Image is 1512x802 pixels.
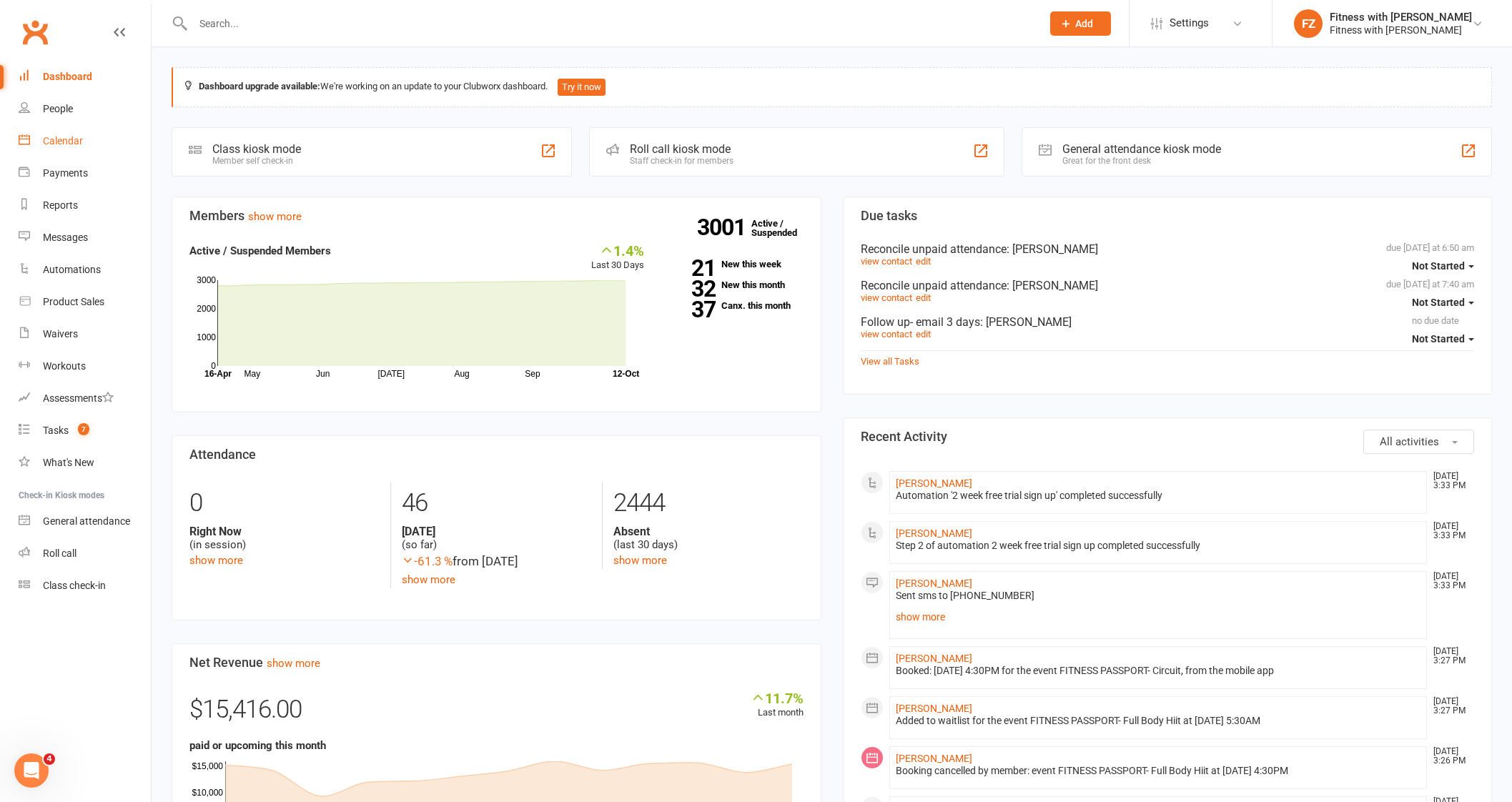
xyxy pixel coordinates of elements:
div: We're working on an update to your Clubworx dashboard. [172,67,1492,107]
a: show more [613,554,667,567]
span: : [PERSON_NAME] [1007,242,1098,256]
a: edit [916,256,931,267]
a: show more [267,657,320,670]
a: What's New [19,447,151,479]
button: Not Started [1412,326,1474,352]
div: Workouts [43,360,86,372]
a: [PERSON_NAME] [896,753,972,764]
a: Assessments [19,382,151,415]
a: 21New this week [666,259,803,269]
div: Last month [751,690,804,721]
div: Class check-in [43,580,106,591]
button: Try it now [558,79,606,96]
div: Added to waitlist for the event FITNESS PASSPORT- Full Body Hiit at [DATE] 5:30AM [896,715,1421,727]
a: 3001Active / Suspended [751,208,814,248]
span: Settings [1170,7,1209,39]
div: Automation '2 week free trial sign up' completed successfully [896,490,1421,502]
span: Add [1075,18,1093,29]
time: [DATE] 3:33 PM [1426,522,1473,540]
a: Clubworx [17,14,53,50]
strong: 32 [666,278,716,299]
a: view contact [861,256,912,267]
a: Waivers [19,318,151,350]
strong: Dashboard upgrade available: [199,81,320,91]
input: Search... [189,14,1032,34]
div: (so far) [402,525,591,552]
a: [PERSON_NAME] [896,578,972,589]
time: [DATE] 3:33 PM [1426,472,1473,490]
strong: 37 [666,299,716,320]
span: Not Started [1412,297,1465,308]
div: Assessments [43,392,114,404]
div: FZ [1294,9,1323,38]
span: 4 [44,753,55,765]
span: -61.3 % [402,554,453,568]
time: [DATE] 3:26 PM [1426,747,1473,766]
div: Product Sales [43,296,104,307]
strong: Active / Suspended Members [189,244,331,257]
div: Member self check-in [212,156,301,166]
strong: Right Now [189,525,380,538]
span: Not Started [1412,260,1465,272]
span: 7 [78,423,89,435]
a: 37Canx. this month [666,301,803,310]
a: General attendance kiosk mode [19,505,151,538]
span: Not Started [1412,333,1465,345]
a: Automations [19,254,151,286]
time: [DATE] 3:27 PM [1426,697,1473,716]
a: [PERSON_NAME] [896,703,972,714]
div: Reconcile unpaid attendance [861,279,1475,292]
div: Dashboard [43,71,92,82]
a: Payments [19,157,151,189]
a: Dashboard [19,61,151,93]
time: [DATE] 3:33 PM [1426,572,1473,590]
a: Roll call [19,538,151,570]
div: Messages [43,232,88,243]
time: [DATE] 3:27 PM [1426,647,1473,665]
button: Not Started [1412,289,1474,315]
div: What's New [43,457,94,468]
span: Sent sms to [PHONE_NUMBER] [896,590,1034,601]
h3: Recent Activity [861,430,1475,444]
div: Reconcile unpaid attendance [861,242,1475,256]
a: View all Tasks [861,356,919,367]
span: : [PERSON_NAME] [980,315,1072,329]
a: Messages [19,222,151,254]
span: All activities [1380,435,1439,448]
strong: Absent [613,525,803,538]
a: view contact [861,329,912,340]
button: Not Started [1412,253,1474,279]
div: Last 30 Days [591,242,644,273]
button: All activities [1363,430,1474,454]
div: Step 2 of automation 2 week free trial sign up completed successfully [896,540,1421,552]
div: Follow up- email 3 days [861,315,1475,329]
div: Booking cancelled by member: event FITNESS PASSPORT- Full Body Hiit at [DATE] 4:30PM [896,765,1421,777]
a: show more [896,607,1421,627]
h3: Attendance [189,447,804,462]
div: (last 30 days) [613,525,803,552]
div: General attendance kiosk mode [1062,142,1221,156]
div: from [DATE] [402,552,591,571]
div: 2444 [613,482,803,525]
div: People [43,103,73,114]
a: edit [916,329,931,340]
strong: 3001 [697,217,751,238]
iframe: Intercom live chat [14,753,49,788]
div: Great for the front desk [1062,156,1221,166]
span: : [PERSON_NAME] [1007,279,1098,292]
div: Fitness with [PERSON_NAME] [1330,11,1472,24]
strong: 21 [666,257,716,279]
a: [PERSON_NAME] [896,528,972,539]
a: 32New this month [666,280,803,289]
a: Tasks 7 [19,415,151,447]
a: People [19,93,151,125]
strong: [DATE] [402,525,591,538]
a: [PERSON_NAME] [896,477,972,489]
div: Booked: [DATE] 4:30PM for the event FITNESS PASSPORT- Circuit, from the mobile app [896,665,1421,677]
a: Product Sales [19,286,151,318]
div: Class kiosk mode [212,142,301,156]
a: view contact [861,292,912,303]
a: Reports [19,189,151,222]
h3: Net Revenue [189,655,804,670]
div: $15,416.00 [189,690,804,737]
